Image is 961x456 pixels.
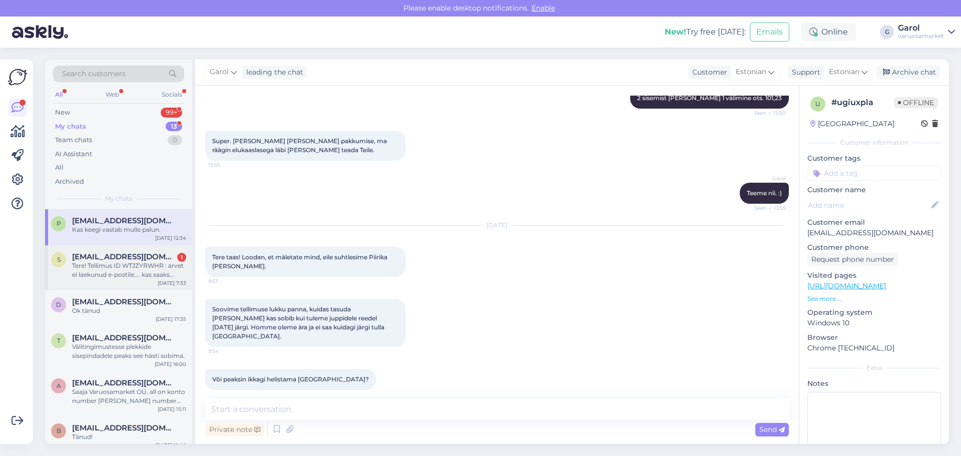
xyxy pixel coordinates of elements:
b: New! [665,27,686,37]
span: My chats [105,194,132,203]
div: Tere! Tellimus ID WTJZYRWHR : arvet ei laekunud e-postile.... kas saaks [PERSON_NAME] äkki? [72,261,186,279]
p: Customer phone [807,242,941,253]
div: Customer information [807,138,941,147]
p: Notes [807,378,941,389]
span: Search customers [62,69,126,79]
span: Seen ✓ 13:50 [748,109,786,117]
div: [GEOGRAPHIC_DATA] [810,119,894,129]
span: Offline [894,97,938,108]
p: Browser [807,332,941,343]
div: # ugiuxpla [831,97,894,109]
span: Tere taas! Loodan, et mäletate mind, eile suhtlesime Piirika [PERSON_NAME]. [212,253,389,270]
div: Kas keegi vastab mulle palun. [72,225,186,234]
div: Ok tänud [72,306,186,315]
div: [DATE] 7:33 [158,279,186,287]
span: Send [759,425,785,434]
div: [DATE] 17:35 [156,315,186,323]
span: 13:55 [208,161,246,169]
span: p [57,220,61,227]
a: Garolvaruosamarket [898,24,955,40]
div: 0 [168,135,182,145]
span: Või peaksin ikkagi helistama [GEOGRAPHIC_DATA]? [212,375,369,383]
span: Garol [748,175,786,182]
div: [DATE] 15:11 [158,405,186,413]
div: 1 [177,253,186,262]
span: b [57,427,61,434]
span: 2 sisemist [PERSON_NAME] 1 välimine ots. 101,23 [637,94,782,102]
div: [DATE] 16:00 [155,360,186,368]
div: G [880,25,894,39]
div: New [55,108,70,118]
span: Danila.tukov@gmail.com [72,297,176,306]
div: [DATE] [205,221,789,230]
span: bonsa555@hotmail.com [72,423,176,432]
div: Try free [DATE]: [665,26,746,38]
div: Web [104,88,121,101]
span: Estonian [736,67,766,78]
div: Garol [898,24,944,32]
p: See more ... [807,294,941,303]
span: pparmson@gmail.com [72,216,176,225]
span: s [57,256,61,263]
div: Customer [688,67,727,78]
div: 99+ [161,108,182,118]
div: Archive chat [877,66,940,79]
div: leading the chat [242,67,303,78]
span: Seen ✓ 13:55 [748,204,786,212]
p: Windows 10 [807,318,941,328]
div: Archived [55,177,84,187]
span: u [815,100,820,108]
span: Garol [210,67,229,78]
div: My chats [55,122,86,132]
div: Välitingimustesse plekkide sisepindadele peaks see hästi sobima. [72,342,186,360]
span: t [57,337,61,344]
p: Customer name [807,185,941,195]
span: anks.anks.001@mail.ee [72,378,176,387]
div: Tänud! [72,432,186,441]
p: [EMAIL_ADDRESS][DOMAIN_NAME] [807,228,941,238]
div: Support [788,67,820,78]
span: t.kaaver@meliorm.eu [72,333,176,342]
div: AI Assistant [55,149,92,159]
p: Customer email [807,217,941,228]
div: Online [801,23,856,41]
input: Add name [808,200,929,211]
img: Askly Logo [8,68,27,87]
div: Private note [205,423,264,436]
div: [DATE] 12:08 [155,441,186,449]
span: 9:54 [208,347,246,355]
div: Team chats [55,135,92,145]
span: Super. [PERSON_NAME] [PERSON_NAME] pakkumise, ma räägin elukaaslasega läbi [PERSON_NAME] teada Te... [212,137,388,154]
div: varuosamarket [898,32,944,40]
div: Saaja Varuosamarket OÜ, all on konto number [PERSON_NAME] number märkida selgitusse. [72,387,186,405]
span: Estonian [829,67,859,78]
div: 13 [166,122,182,132]
div: Socials [160,88,184,101]
a: [URL][DOMAIN_NAME] [807,281,886,290]
input: Add a tag [807,166,941,181]
span: a [57,382,61,389]
span: Enable [529,4,558,13]
p: Chrome [TECHNICAL_ID] [807,343,941,353]
div: All [53,88,65,101]
span: Soovime tellimuse lukku panna, kuidas tasuda [PERSON_NAME] kas sobib kui tuleme juppidele reedel ... [212,305,386,340]
p: Customer tags [807,153,941,164]
p: Operating system [807,307,941,318]
div: Request phone number [807,253,898,266]
span: Teeme nii. :) [747,189,782,197]
div: [DATE] 12:34 [155,234,186,242]
span: D [56,301,61,308]
span: siseminevabadus@gmail.com [72,252,176,261]
div: All [55,163,64,173]
button: Emails [750,23,789,42]
div: Extra [807,363,941,372]
p: Visited pages [807,270,941,281]
span: 9:53 [208,277,246,285]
